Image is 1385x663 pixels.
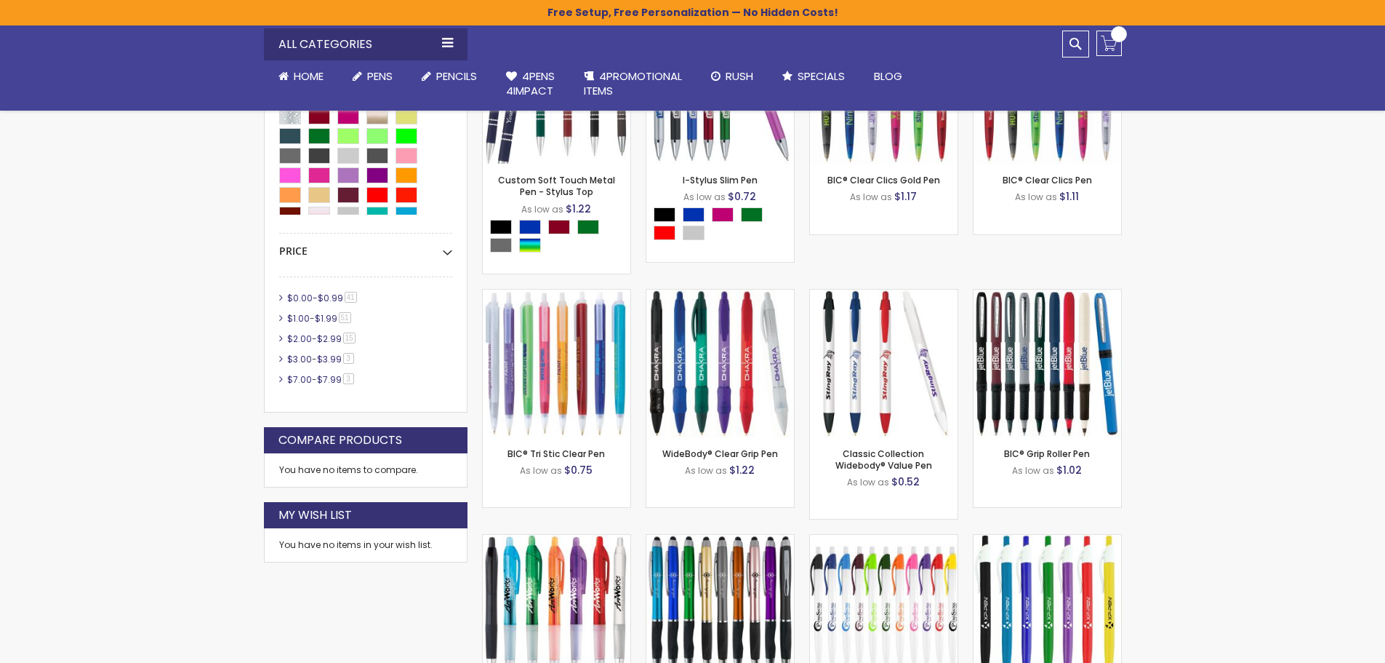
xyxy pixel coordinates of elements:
div: You have no items to compare. [264,453,467,488]
span: As low as [1015,191,1057,203]
span: As low as [520,464,562,477]
span: As low as [683,191,726,203]
a: Specials [768,60,859,92]
span: As low as [521,203,563,215]
div: Select A Color [490,220,630,256]
span: $1.11 [1059,189,1079,204]
span: $0.72 [728,189,756,204]
span: $2.00 [287,333,312,345]
a: $3.00-$3.993 [284,353,359,365]
a: BIC® Tri Stic Clear Pen [507,448,605,460]
span: 4Pens 4impact [506,68,555,98]
span: $1.00 [287,312,310,325]
a: $2.00-$2.9915 [284,333,361,345]
a: WideBody® Clear Grip Pen [646,289,794,301]
a: Home [264,60,338,92]
span: 51 [339,312,351,323]
span: As low as [850,191,892,203]
span: Home [294,68,324,84]
a: $7.00-$7.993 [284,373,359,386]
span: Specials [798,68,845,84]
span: $7.99 [317,373,342,386]
span: $1.22 [566,202,591,216]
img: BIC® Grip Roller Pen [973,290,1121,437]
span: Pens [367,68,393,84]
img: WideBody® Clear Grip Pen [646,290,794,437]
a: $1.00-$1.9951 [284,312,356,325]
div: Burgundy [548,220,570,234]
span: $0.52 [891,475,920,489]
div: Blue [519,220,541,234]
a: BIC® Intensity Clic Gel Pen [483,534,630,547]
div: Grey [490,238,512,253]
span: $7.00 [287,373,312,386]
a: Pencils [407,60,491,92]
a: Preston W Click Pen [810,534,958,547]
a: BIC® Tri Stic Clear Pen [483,289,630,301]
strong: Compare Products [278,432,402,448]
span: $1.17 [894,189,917,204]
a: Pens [338,60,407,92]
div: Black [654,207,675,222]
div: You have no items in your wish list. [279,539,452,551]
div: Silver [683,226,704,240]
div: Green [741,207,763,222]
div: Black [490,220,512,234]
img: Classic Collection Widebody® Value Pen [810,290,958,437]
a: I-Stylus Slim Pen [683,174,758,186]
a: BIC® Grip Roller Pen [1004,448,1090,460]
a: BIC® Clear Clics Pen [1003,174,1092,186]
a: Lory Metallic Stylus Pen [646,534,794,547]
a: WideBody® Clear Grip Pen [662,448,778,460]
a: BIC® Clear Clics Gold Pen [827,174,940,186]
a: 4PROMOTIONALITEMS [569,60,696,108]
span: 4PROMOTIONAL ITEMS [584,68,682,98]
img: BIC® Tri Stic Clear Pen [483,290,630,437]
a: $0.00-$0.9941 [284,292,362,304]
div: Red [654,226,675,240]
div: Assorted [519,238,541,253]
span: $3.99 [317,353,342,365]
a: 4Pens4impact [491,60,569,108]
span: $1.99 [315,312,337,325]
span: Rush [726,68,753,84]
div: Blue [683,207,704,222]
div: Fushia [712,207,734,222]
span: $0.75 [564,463,593,477]
span: 41 [345,292,357,303]
a: Blog [859,60,917,92]
span: $0.00 [287,292,313,304]
span: As low as [1012,464,1054,477]
a: Classic Collection Widebody® Value Pen [810,289,958,301]
span: 3 [343,353,354,364]
span: $0.99 [318,292,343,304]
span: As low as [685,464,727,477]
span: Blog [874,68,902,84]
a: Preston B Click Pen [973,534,1121,547]
span: $3.00 [287,353,312,365]
span: $1.22 [729,463,755,477]
div: Green [577,220,599,234]
div: Price [279,234,452,258]
span: $2.99 [317,333,342,345]
div: All Categories [264,28,467,60]
span: Pencils [436,68,477,84]
a: Rush [696,60,768,92]
a: BIC® Grip Roller Pen [973,289,1121,301]
a: Classic Collection Widebody® Value Pen [835,448,932,472]
span: $1.02 [1056,463,1082,477]
span: As low as [847,476,889,488]
a: Custom Soft Touch Metal Pen - Stylus Top [498,174,615,198]
strong: My Wish List [278,507,352,523]
span: 3 [343,373,354,384]
span: 15 [343,333,356,344]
